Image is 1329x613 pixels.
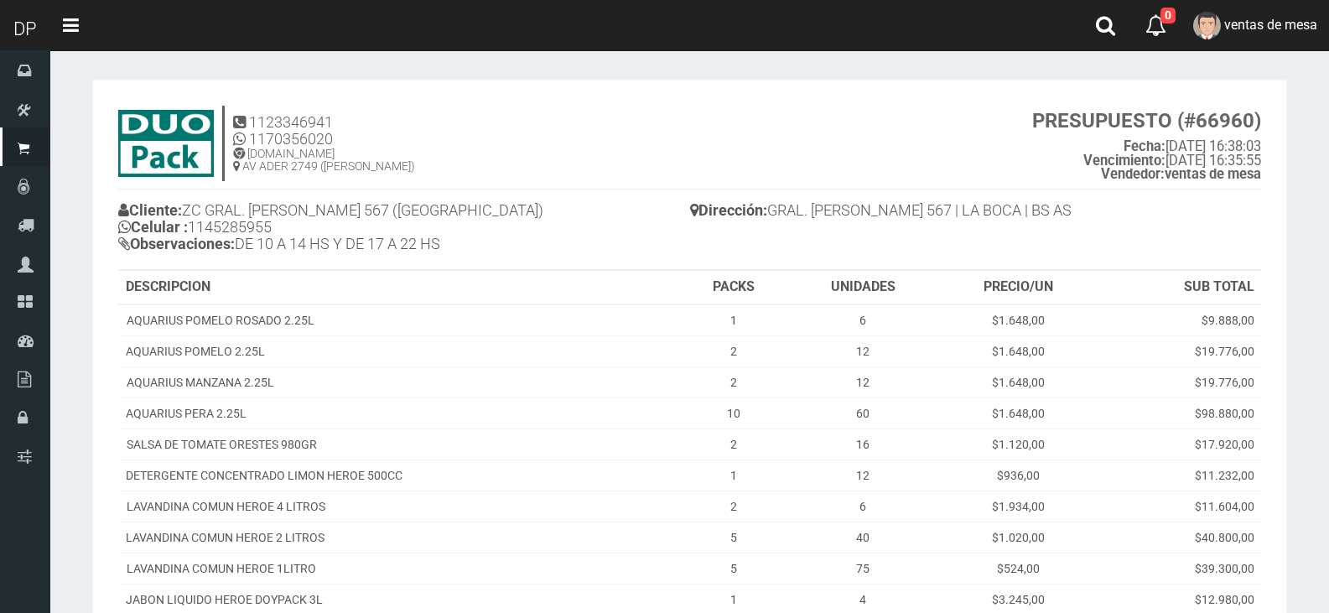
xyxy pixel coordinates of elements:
h5: [DOMAIN_NAME] AV ADER 2749 ([PERSON_NAME]) [233,148,415,174]
th: UNIDADES [787,271,938,304]
td: $19.776,00 [1099,366,1261,397]
td: 6 [787,304,938,336]
strong: Vendedor: [1101,166,1165,182]
th: PRECIO/UN [938,271,1099,304]
td: 12 [787,335,938,366]
strong: Fecha: [1124,138,1165,154]
img: 9k= [118,110,214,177]
td: 2 [680,366,787,397]
td: LAVANDINA COMUN HEROE 1LITRO [119,553,680,584]
td: 5 [680,522,787,553]
b: Observaciones: [118,235,235,252]
td: $98.880,00 [1099,397,1261,429]
td: $17.920,00 [1099,429,1261,460]
td: 10 [680,397,787,429]
small: [DATE] 16:38:03 [DATE] 16:35:55 [1032,110,1261,182]
th: SUB TOTAL [1099,271,1261,304]
td: $1.120,00 [938,429,1099,460]
b: Dirección: [690,201,767,219]
th: DESCRIPCION [119,271,680,304]
td: $9.888,00 [1099,304,1261,336]
td: 5 [680,553,787,584]
td: $1.648,00 [938,366,1099,397]
td: 2 [680,429,787,460]
h4: GRAL. [PERSON_NAME] 567 | LA BOCA | BS AS [690,198,1262,227]
td: $936,00 [938,460,1099,491]
th: PACKS [680,271,787,304]
td: AQUARIUS POMELO 2.25L [119,335,680,366]
td: $1.648,00 [938,335,1099,366]
strong: PRESUPUESTO (#66960) [1032,109,1261,132]
strong: Vencimiento: [1083,153,1165,169]
td: 60 [787,397,938,429]
td: $40.800,00 [1099,522,1261,553]
td: 40 [787,522,938,553]
td: $1.648,00 [938,397,1099,429]
td: SALSA DE TOMATE ORESTES 980GR [119,429,680,460]
td: 1 [680,304,787,336]
td: 2 [680,491,787,522]
td: $1.934,00 [938,491,1099,522]
span: 0 [1160,8,1176,23]
h4: ZC GRAL. [PERSON_NAME] 567 ([GEOGRAPHIC_DATA]) 1145285955 DE 10 A 14 HS Y DE 17 A 22 HS [118,198,690,260]
td: $11.232,00 [1099,460,1261,491]
td: 6 [787,491,938,522]
td: AQUARIUS MANZANA 2.25L [119,366,680,397]
td: $39.300,00 [1099,553,1261,584]
td: 12 [787,366,938,397]
b: Celular : [118,218,188,236]
td: $1.020,00 [938,522,1099,553]
td: 12 [787,460,938,491]
td: $19.776,00 [1099,335,1261,366]
td: $11.604,00 [1099,491,1261,522]
b: Cliente: [118,201,182,219]
td: LAVANDINA COMUN HEROE 4 LITROS [119,491,680,522]
td: $1.648,00 [938,304,1099,336]
td: LAVANDINA COMUN HEROE 2 LITROS [119,522,680,553]
td: AQUARIUS PERA 2.25L [119,397,680,429]
h4: 1123346941 1170356020 [233,114,415,148]
img: User Image [1193,12,1221,39]
td: 75 [787,553,938,584]
td: 2 [680,335,787,366]
td: $524,00 [938,553,1099,584]
b: ventas de mesa [1101,166,1261,182]
span: ventas de mesa [1224,17,1317,33]
td: 1 [680,460,787,491]
td: AQUARIUS POMELO ROSADO 2.25L [119,304,680,336]
td: 16 [787,429,938,460]
td: DETERGENTE CONCENTRADO LIMON HEROE 500CC [119,460,680,491]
